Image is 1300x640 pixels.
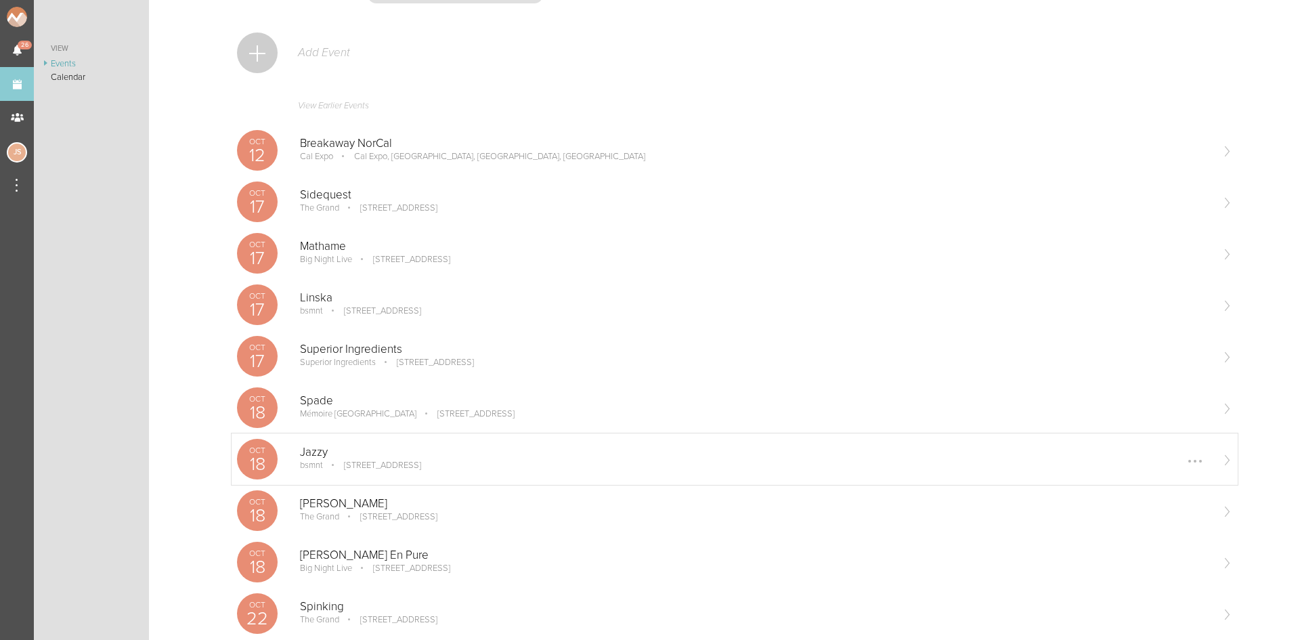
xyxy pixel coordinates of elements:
p: Cal Expo, [GEOGRAPHIC_DATA], [GEOGRAPHIC_DATA], [GEOGRAPHIC_DATA] [335,151,645,162]
p: bsmnt [300,460,323,471]
p: The Grand [300,202,339,213]
a: View Earlier Events [237,93,1232,125]
p: [STREET_ADDRESS] [354,563,450,574]
p: Big Night Live [300,563,352,574]
p: [STREET_ADDRESS] [378,357,474,368]
p: Oct [237,601,278,609]
p: [PERSON_NAME] En Pure [300,549,1211,562]
img: NOMAD [7,7,83,27]
p: The Grand [300,511,339,522]
p: 18 [237,558,278,576]
p: Big Night Live [300,254,352,265]
p: bsmnt [300,305,323,316]
p: 18 [237,455,278,473]
p: [STREET_ADDRESS] [325,305,421,316]
p: 17 [237,352,278,370]
p: Oct [237,292,278,300]
p: Spinking [300,600,1211,614]
p: Superior Ingredients [300,357,376,368]
p: 17 [237,249,278,268]
p: 18 [237,404,278,422]
p: Linska [300,291,1211,305]
a: Calendar [34,70,149,84]
p: Oct [237,137,278,146]
p: [STREET_ADDRESS] [341,511,437,522]
p: Cal Expo [300,151,333,162]
p: Add Event [297,46,350,60]
p: [STREET_ADDRESS] [418,408,515,419]
p: [STREET_ADDRESS] [341,614,437,625]
p: Oct [237,395,278,403]
p: Jazzy [300,446,1211,459]
p: Oct [237,240,278,249]
p: Oct [237,498,278,506]
p: [STREET_ADDRESS] [341,202,437,213]
p: Mémoire [GEOGRAPHIC_DATA] [300,408,416,419]
p: Mathame [300,240,1211,253]
p: 12 [237,146,278,165]
p: Spade [300,394,1211,408]
p: [STREET_ADDRESS] [325,460,421,471]
p: Oct [237,343,278,351]
p: Superior Ingredients [300,343,1211,356]
p: [PERSON_NAME] [300,497,1211,511]
p: 22 [237,610,278,628]
p: Oct [237,189,278,197]
p: Oct [237,446,278,454]
a: View [34,41,149,57]
p: Breakaway NorCal [300,137,1211,150]
p: 17 [237,301,278,319]
p: Oct [237,549,278,557]
div: Jessica Smith [7,142,27,163]
span: 26 [18,41,32,49]
a: Events [34,57,149,70]
p: [STREET_ADDRESS] [354,254,450,265]
p: 17 [237,198,278,216]
p: 18 [237,507,278,525]
p: The Grand [300,614,339,625]
p: Sidequest [300,188,1211,202]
